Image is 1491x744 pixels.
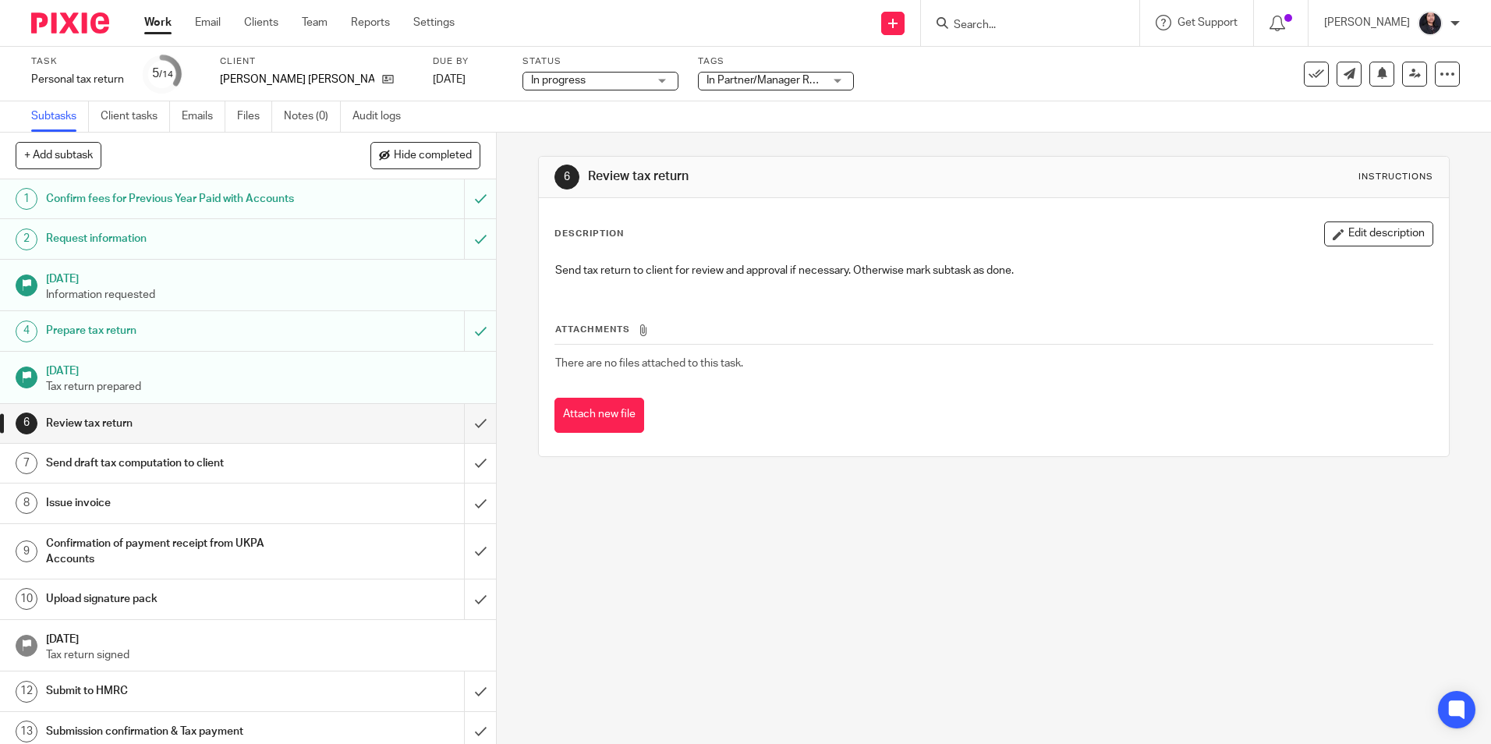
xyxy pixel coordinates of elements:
label: Client [220,55,413,68]
a: Team [302,15,328,30]
small: /14 [159,70,173,79]
img: MicrosoftTeams-image.jfif [1418,11,1443,36]
a: Settings [413,15,455,30]
h1: Prepare tax return [46,319,314,342]
span: In Partner/Manager Review [707,75,838,86]
h1: [DATE] [46,267,481,287]
h1: Submit to HMRC [46,679,314,703]
p: [PERSON_NAME] [PERSON_NAME] [220,72,374,87]
div: Instructions [1358,171,1433,183]
span: Hide completed [394,150,472,162]
p: Information requested [46,287,481,303]
label: Status [522,55,678,68]
div: 1 [16,188,37,210]
label: Tags [698,55,854,68]
span: In progress [531,75,586,86]
label: Due by [433,55,503,68]
a: Audit logs [352,101,413,132]
p: Tax return signed [46,647,481,663]
div: 4 [16,321,37,342]
button: Hide completed [370,142,480,168]
div: 7 [16,452,37,474]
div: 10 [16,588,37,610]
p: Tax return prepared [46,379,481,395]
input: Search [952,19,1093,33]
a: Client tasks [101,101,170,132]
div: 12 [16,681,37,703]
h1: Review tax return [46,412,314,435]
span: Get Support [1178,17,1238,28]
div: 5 [152,65,173,83]
h1: Upload signature pack [46,587,314,611]
div: Personal tax return [31,72,124,87]
div: 6 [554,165,579,190]
h1: Confirm fees for Previous Year Paid with Accounts [46,187,314,211]
h1: Submission confirmation & Tax payment [46,720,314,743]
p: [PERSON_NAME] [1324,15,1410,30]
button: + Add subtask [16,142,101,168]
h1: Issue invoice [46,491,314,515]
p: Description [554,228,624,240]
span: There are no files attached to this task. [555,358,743,369]
a: Work [144,15,172,30]
img: Pixie [31,12,109,34]
div: 2 [16,229,37,250]
a: Reports [351,15,390,30]
h1: Send draft tax computation to client [46,452,314,475]
button: Attach new file [554,398,644,433]
a: Files [237,101,272,132]
div: 13 [16,721,37,742]
h1: [DATE] [46,628,481,647]
h1: Confirmation of payment receipt from UKPA Accounts [46,532,314,572]
a: Clients [244,15,278,30]
div: 9 [16,540,37,562]
a: Emails [182,101,225,132]
button: Edit description [1324,221,1433,246]
h1: Review tax return [588,168,1027,185]
a: Subtasks [31,101,89,132]
h1: Request information [46,227,314,250]
span: Attachments [555,325,630,334]
label: Task [31,55,124,68]
span: [DATE] [433,74,466,85]
a: Email [195,15,221,30]
a: Notes (0) [284,101,341,132]
div: 8 [16,492,37,514]
h1: [DATE] [46,360,481,379]
div: 6 [16,413,37,434]
p: Send tax return to client for review and approval if necessary. Otherwise mark subtask as done. [555,263,1432,278]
